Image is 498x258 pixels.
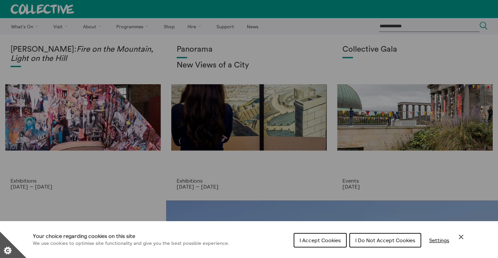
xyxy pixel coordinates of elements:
[424,234,454,247] button: Settings
[33,232,229,240] h1: Your choice regarding cookies on this site
[33,240,229,247] p: We use cookies to optimise site functionality and give you the best possible experience.
[294,233,347,247] button: I Accept Cookies
[300,237,341,244] span: I Accept Cookies
[349,233,421,247] button: I Do Not Accept Cookies
[429,237,449,244] span: Settings
[355,237,415,244] span: I Do Not Accept Cookies
[457,233,465,241] button: Close Cookie Control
